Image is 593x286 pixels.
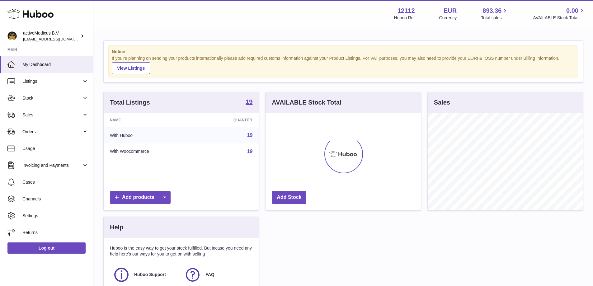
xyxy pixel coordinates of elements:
[7,31,17,41] img: internalAdmin-12112@internal.huboo.com
[104,143,200,160] td: With Woocommerce
[533,15,586,21] span: AVAILABLE Stock Total
[247,149,253,154] a: 19
[246,99,252,106] a: 19
[439,15,457,21] div: Currency
[134,272,166,278] span: Huboo Support
[22,196,88,202] span: Channels
[22,230,88,236] span: Returns
[110,98,150,107] h3: Total Listings
[22,129,82,135] span: Orders
[247,133,253,138] a: 19
[23,30,79,42] div: activeMedicus B.V.
[200,113,259,127] th: Quantity
[22,146,88,152] span: Usage
[394,15,415,21] div: Huboo Ref
[110,223,123,232] h3: Help
[184,266,249,283] a: FAQ
[205,272,214,278] span: FAQ
[7,242,86,254] a: Log out
[566,7,578,15] span: 0.00
[112,62,150,74] a: View Listings
[482,7,501,15] span: 893.36
[481,15,509,21] span: Total sales
[444,7,457,15] strong: EUR
[112,49,575,55] strong: Notice
[533,7,586,21] a: 0.00 AVAILABLE Stock Total
[110,191,171,204] a: Add products
[22,95,82,101] span: Stock
[112,55,575,74] div: If you're planning on sending your products internationally please add required customs informati...
[272,191,306,204] a: Add Stock
[22,162,82,168] span: Invoicing and Payments
[398,7,415,15] strong: 12112
[22,78,82,84] span: Listings
[104,113,200,127] th: Name
[22,213,88,219] span: Settings
[481,7,509,21] a: 893.36 Total sales
[113,266,178,283] a: Huboo Support
[22,179,88,185] span: Cases
[246,99,252,105] strong: 19
[272,98,341,107] h3: AVAILABLE Stock Total
[110,245,252,257] p: Huboo is the easy way to get your stock fulfilled. But incase you need any help here's our ways f...
[434,98,450,107] h3: Sales
[22,62,88,68] span: My Dashboard
[104,127,200,143] td: With Huboo
[22,112,82,118] span: Sales
[23,36,92,41] span: [EMAIL_ADDRESS][DOMAIN_NAME]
